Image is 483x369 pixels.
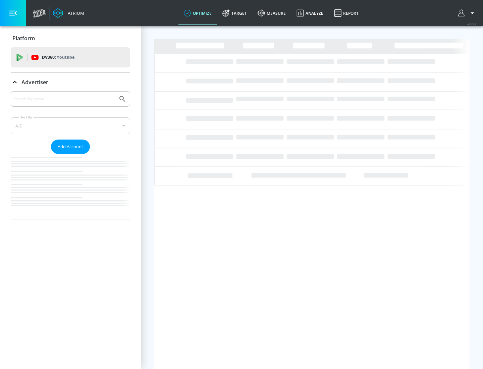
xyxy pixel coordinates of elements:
[53,8,84,18] a: Atrium
[65,10,84,16] div: Atrium
[11,47,130,67] div: DV360: Youtube
[11,29,130,48] div: Platform
[291,1,329,25] a: Analyze
[58,143,83,151] span: Add Account
[467,22,476,26] span: v 4.25.4
[11,154,130,219] nav: list of Advertiser
[11,73,130,92] div: Advertiser
[178,1,217,25] a: optimize
[51,140,90,154] button: Add Account
[12,35,35,42] p: Platform
[19,115,34,119] label: Sort By
[57,54,74,61] p: Youtube
[217,1,252,25] a: Target
[21,78,48,86] p: Advertiser
[42,54,74,61] p: DV360:
[13,95,115,103] input: Search by name
[329,1,364,25] a: Report
[11,117,130,134] div: A-Z
[11,91,130,219] div: Advertiser
[252,1,291,25] a: measure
